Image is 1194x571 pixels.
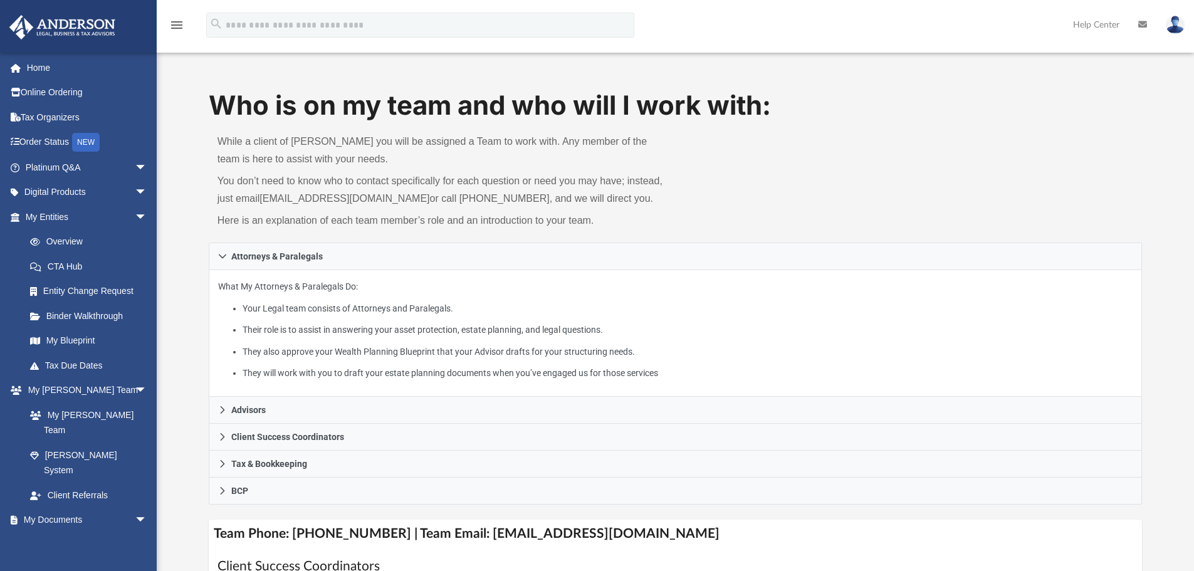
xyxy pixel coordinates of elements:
[18,303,166,328] a: Binder Walkthrough
[9,130,166,155] a: Order StatusNEW
[169,18,184,33] i: menu
[209,243,1143,270] a: Attorneys & Paralegals
[72,133,100,152] div: NEW
[18,328,160,354] a: My Blueprint
[209,478,1143,505] a: BCP
[18,483,160,508] a: Client Referrals
[135,180,160,206] span: arrow_drop_down
[209,87,1143,124] h1: Who is on my team and who will I work with:
[9,55,166,80] a: Home
[9,508,160,533] a: My Documentsarrow_drop_down
[209,397,1143,424] a: Advisors
[259,193,429,204] a: [EMAIL_ADDRESS][DOMAIN_NAME]
[18,279,166,304] a: Entity Change Request
[9,105,166,130] a: Tax Organizers
[209,424,1143,451] a: Client Success Coordinators
[9,378,160,403] a: My [PERSON_NAME] Teamarrow_drop_down
[18,402,154,443] a: My [PERSON_NAME] Team
[9,155,166,180] a: Platinum Q&Aarrow_drop_down
[135,378,160,404] span: arrow_drop_down
[9,180,166,205] a: Digital Productsarrow_drop_down
[217,212,667,229] p: Here is an explanation of each team member’s role and an introduction to your team.
[231,486,248,495] span: BCP
[231,432,344,441] span: Client Success Coordinators
[243,344,1133,360] li: They also approve your Wealth Planning Blueprint that your Advisor drafts for your structuring ne...
[1166,16,1185,34] img: User Pic
[209,520,1143,548] h4: Team Phone: [PHONE_NUMBER] | Team Email: [EMAIL_ADDRESS][DOMAIN_NAME]
[217,133,667,168] p: While a client of [PERSON_NAME] you will be assigned a Team to work with. Any member of the team ...
[209,17,223,31] i: search
[231,459,307,468] span: Tax & Bookkeeping
[9,80,166,105] a: Online Ordering
[18,443,160,483] a: [PERSON_NAME] System
[6,15,119,39] img: Anderson Advisors Platinum Portal
[135,204,160,230] span: arrow_drop_down
[243,322,1133,338] li: Their role is to assist in answering your asset protection, estate planning, and legal questions.
[231,252,323,261] span: Attorneys & Paralegals
[135,508,160,533] span: arrow_drop_down
[243,301,1133,317] li: Your Legal team consists of Attorneys and Paralegals.
[135,155,160,181] span: arrow_drop_down
[217,172,667,207] p: You don’t need to know who to contact specifically for each question or need you may have; instea...
[209,270,1143,397] div: Attorneys & Paralegals
[18,229,166,254] a: Overview
[209,451,1143,478] a: Tax & Bookkeeping
[18,254,166,279] a: CTA Hub
[218,279,1133,381] p: What My Attorneys & Paralegals Do:
[18,353,166,378] a: Tax Due Dates
[169,24,184,33] a: menu
[243,365,1133,381] li: They will work with you to draft your estate planning documents when you’ve engaged us for those ...
[9,204,166,229] a: My Entitiesarrow_drop_down
[231,406,266,414] span: Advisors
